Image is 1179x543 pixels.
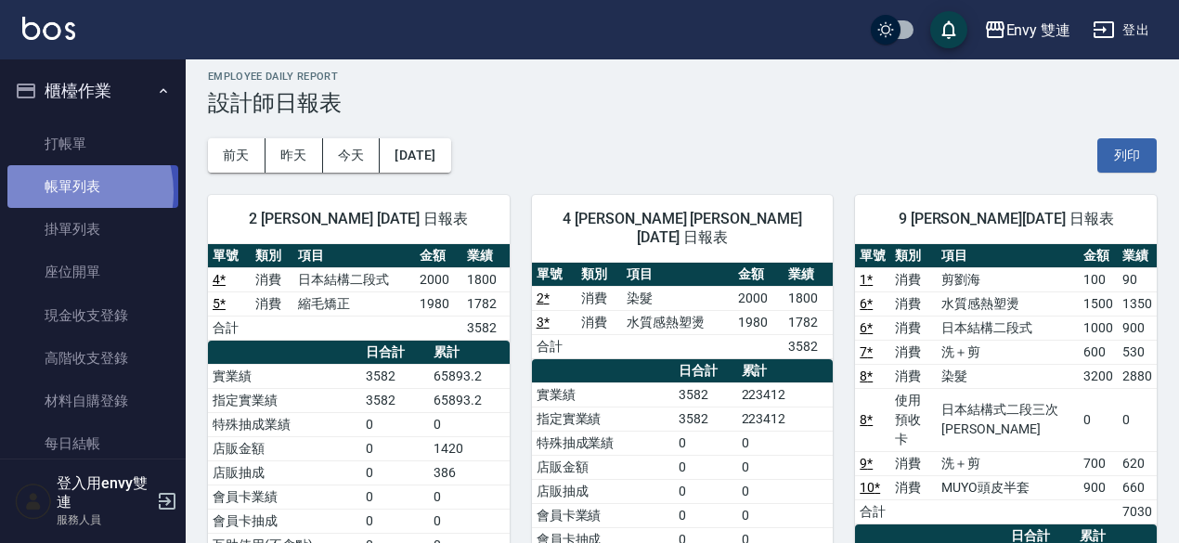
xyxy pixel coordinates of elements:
[890,267,937,291] td: 消費
[361,509,429,533] td: 0
[1118,244,1157,268] th: 業績
[1079,340,1118,364] td: 600
[293,244,415,268] th: 項目
[877,210,1134,228] span: 9 [PERSON_NAME][DATE] 日報表
[293,267,415,291] td: 日本結構二段式
[532,407,674,431] td: 指定實業績
[1097,138,1157,173] button: 列印
[251,267,293,291] td: 消費
[937,267,1079,291] td: 剪劉海
[674,503,737,527] td: 0
[251,244,293,268] th: 類別
[429,364,510,388] td: 65893.2
[532,455,674,479] td: 店販金額
[532,479,674,503] td: 店販抽成
[532,334,577,358] td: 合計
[890,475,937,499] td: 消費
[733,310,784,334] td: 1980
[1118,364,1157,388] td: 2880
[1079,475,1118,499] td: 900
[622,310,733,334] td: 水質感熱塑燙
[361,485,429,509] td: 0
[855,244,1157,524] table: a dense table
[890,451,937,475] td: 消費
[674,382,737,407] td: 3582
[462,291,510,316] td: 1782
[937,388,1079,451] td: 日本結構式二段三次[PERSON_NAME]
[737,431,834,455] td: 0
[937,475,1079,499] td: MUYO頭皮半套
[208,509,361,533] td: 會員卡抽成
[361,364,429,388] td: 3582
[622,286,733,310] td: 染髮
[7,337,178,380] a: 高階收支登錄
[57,474,151,511] h5: 登入用envy雙連
[554,210,811,247] span: 4 [PERSON_NAME] [PERSON_NAME][DATE] 日報表
[1079,451,1118,475] td: 700
[429,509,510,533] td: 0
[1079,388,1118,451] td: 0
[577,286,622,310] td: 消費
[737,455,834,479] td: 0
[1079,364,1118,388] td: 3200
[462,316,510,340] td: 3582
[7,123,178,165] a: 打帳單
[890,291,937,316] td: 消費
[429,485,510,509] td: 0
[293,291,415,316] td: 縮毛矯正
[532,263,834,359] table: a dense table
[1085,13,1157,47] button: 登出
[208,71,1157,83] h2: Employee Daily Report
[380,138,450,173] button: [DATE]
[622,263,733,287] th: 項目
[7,251,178,293] a: 座位開單
[415,291,462,316] td: 1980
[784,334,834,358] td: 3582
[208,412,361,436] td: 特殊抽成業績
[361,436,429,460] td: 0
[266,138,323,173] button: 昨天
[361,412,429,436] td: 0
[1079,291,1118,316] td: 1500
[674,455,737,479] td: 0
[429,341,510,365] th: 累計
[532,382,674,407] td: 實業績
[977,11,1079,49] button: Envy 雙連
[208,138,266,173] button: 前天
[7,165,178,208] a: 帳單列表
[937,316,1079,340] td: 日本結構二段式
[1118,340,1157,364] td: 530
[1079,244,1118,268] th: 金額
[208,244,510,341] table: a dense table
[230,210,487,228] span: 2 [PERSON_NAME] [DATE] 日報表
[890,340,937,364] td: 消費
[1118,475,1157,499] td: 660
[674,359,737,383] th: 日合計
[7,208,178,251] a: 掛單列表
[784,286,834,310] td: 1800
[937,364,1079,388] td: 染髮
[855,244,890,268] th: 單號
[323,138,381,173] button: 今天
[1006,19,1071,42] div: Envy 雙連
[577,310,622,334] td: 消費
[208,436,361,460] td: 店販金額
[532,263,577,287] th: 單號
[7,422,178,465] a: 每日結帳
[1118,388,1157,451] td: 0
[7,294,178,337] a: 現金收支登錄
[361,388,429,412] td: 3582
[890,316,937,340] td: 消費
[937,244,1079,268] th: 項目
[784,310,834,334] td: 1782
[737,503,834,527] td: 0
[429,388,510,412] td: 65893.2
[429,412,510,436] td: 0
[737,479,834,503] td: 0
[429,436,510,460] td: 1420
[937,291,1079,316] td: 水質感熱塑燙
[251,291,293,316] td: 消費
[208,316,251,340] td: 合計
[208,90,1157,116] h3: 設計師日報表
[1079,316,1118,340] td: 1000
